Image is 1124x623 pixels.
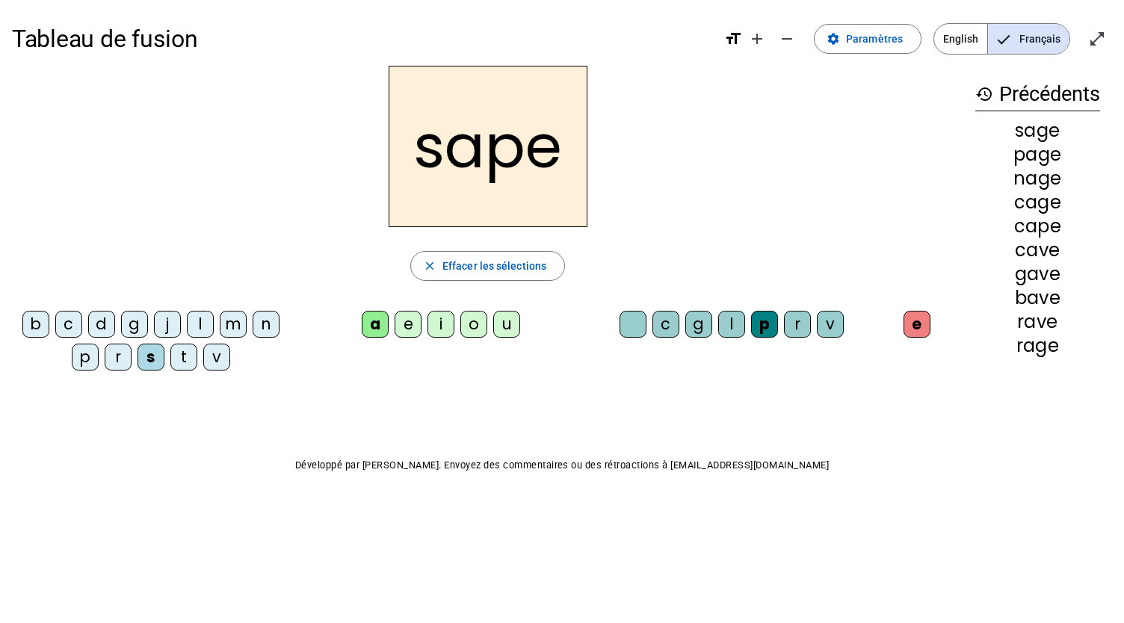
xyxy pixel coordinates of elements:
button: Effacer les sélections [410,251,565,281]
span: Paramètres [846,30,903,48]
div: i [427,311,454,338]
div: r [105,344,132,371]
span: Effacer les sélections [442,257,546,275]
span: English [934,24,987,54]
div: cape [975,217,1100,235]
div: n [253,311,280,338]
h3: Précédents [975,78,1100,111]
button: Augmenter la taille de la police [742,24,772,54]
mat-icon: remove [778,30,796,48]
div: v [203,344,230,371]
div: rage [975,337,1100,355]
div: g [121,311,148,338]
div: l [718,311,745,338]
div: page [975,146,1100,164]
button: Diminuer la taille de la police [772,24,802,54]
div: b [22,311,49,338]
div: rave [975,313,1100,331]
span: Français [988,24,1069,54]
button: Paramètres [814,24,921,54]
div: t [170,344,197,371]
mat-icon: format_size [724,30,742,48]
div: c [652,311,679,338]
h1: Tableau de fusion [12,15,712,63]
div: d [88,311,115,338]
div: p [72,344,99,371]
div: gave [975,265,1100,283]
mat-icon: open_in_full [1088,30,1106,48]
div: c [55,311,82,338]
div: cage [975,193,1100,211]
div: o [460,311,487,338]
div: l [187,311,214,338]
mat-icon: settings [827,32,840,46]
div: bave [975,289,1100,307]
div: u [493,311,520,338]
div: e [395,311,421,338]
button: Entrer en plein écran [1082,24,1112,54]
mat-icon: close [423,259,436,273]
div: e [904,311,930,338]
div: g [685,311,712,338]
div: r [784,311,811,338]
mat-icon: add [748,30,766,48]
div: m [220,311,247,338]
div: cave [975,241,1100,259]
h2: sape [389,66,587,227]
mat-button-toggle-group: Language selection [933,23,1070,55]
div: j [154,311,181,338]
mat-icon: history [975,85,993,103]
div: nage [975,170,1100,187]
div: a [362,311,389,338]
div: s [138,344,164,371]
div: p [751,311,778,338]
div: v [817,311,844,338]
div: sage [975,122,1100,140]
p: Développé par [PERSON_NAME]. Envoyez des commentaires ou des rétroactions à [EMAIL_ADDRESS][DOMAI... [12,456,1112,474]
